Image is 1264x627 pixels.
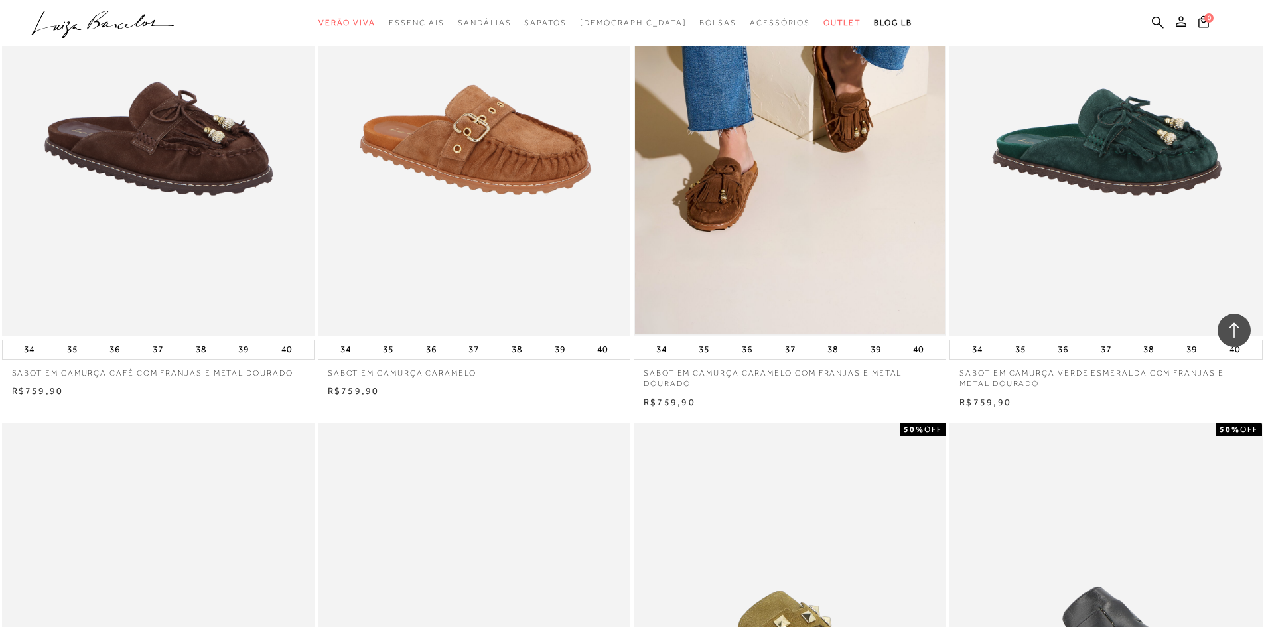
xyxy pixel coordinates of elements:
[318,18,376,27] span: Verão Viva
[823,11,861,35] a: categoryNavScreenReaderText
[1226,340,1244,359] button: 40
[524,18,566,27] span: Sapatos
[959,397,1011,407] span: R$759,90
[422,340,441,359] button: 36
[1204,13,1214,23] span: 0
[63,340,82,359] button: 35
[20,340,38,359] button: 34
[924,425,942,434] span: OFF
[580,11,687,35] a: noSubCategoriesText
[1139,340,1158,359] button: 38
[750,18,810,27] span: Acessórios
[328,385,380,396] span: R$759,90
[551,340,569,359] button: 39
[318,11,376,35] a: categoryNavScreenReaderText
[458,11,511,35] a: categoryNavScreenReaderText
[464,340,483,359] button: 37
[149,340,167,359] button: 37
[580,18,687,27] span: [DEMOGRAPHIC_DATA]
[823,340,842,359] button: 38
[695,340,713,359] button: 35
[634,360,946,390] a: SABOT EM CAMURÇA CARAMELO COM FRANJAS E METAL DOURADO
[909,340,928,359] button: 40
[336,340,355,359] button: 34
[874,18,912,27] span: BLOG LB
[1240,425,1258,434] span: OFF
[12,385,64,396] span: R$759,90
[234,340,253,359] button: 39
[1054,340,1072,359] button: 36
[389,11,445,35] a: categoryNavScreenReaderText
[105,340,124,359] button: 36
[644,397,695,407] span: R$759,90
[750,11,810,35] a: categoryNavScreenReaderText
[389,18,445,27] span: Essenciais
[1097,340,1115,359] button: 37
[823,18,861,27] span: Outlet
[652,340,671,359] button: 34
[867,340,885,359] button: 39
[904,425,924,434] strong: 50%
[781,340,800,359] button: 37
[192,340,210,359] button: 38
[524,11,566,35] a: categoryNavScreenReaderText
[318,360,630,379] a: SABOT EM CAMURÇA CARAMELO
[1011,340,1030,359] button: 35
[949,360,1262,390] a: SABOT EM CAMURÇA VERDE ESMERALDA COM FRANJAS E METAL DOURADO
[874,11,912,35] a: BLOG LB
[1194,15,1213,33] button: 0
[508,340,526,359] button: 38
[738,340,756,359] button: 36
[699,11,737,35] a: categoryNavScreenReaderText
[968,340,987,359] button: 34
[277,340,296,359] button: 40
[458,18,511,27] span: Sandálias
[593,340,612,359] button: 40
[2,360,315,379] a: SABOT EM CAMURÇA CAFÉ COM FRANJAS E METAL DOURADO
[379,340,397,359] button: 35
[699,18,737,27] span: Bolsas
[1220,425,1240,434] strong: 50%
[1182,340,1201,359] button: 39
